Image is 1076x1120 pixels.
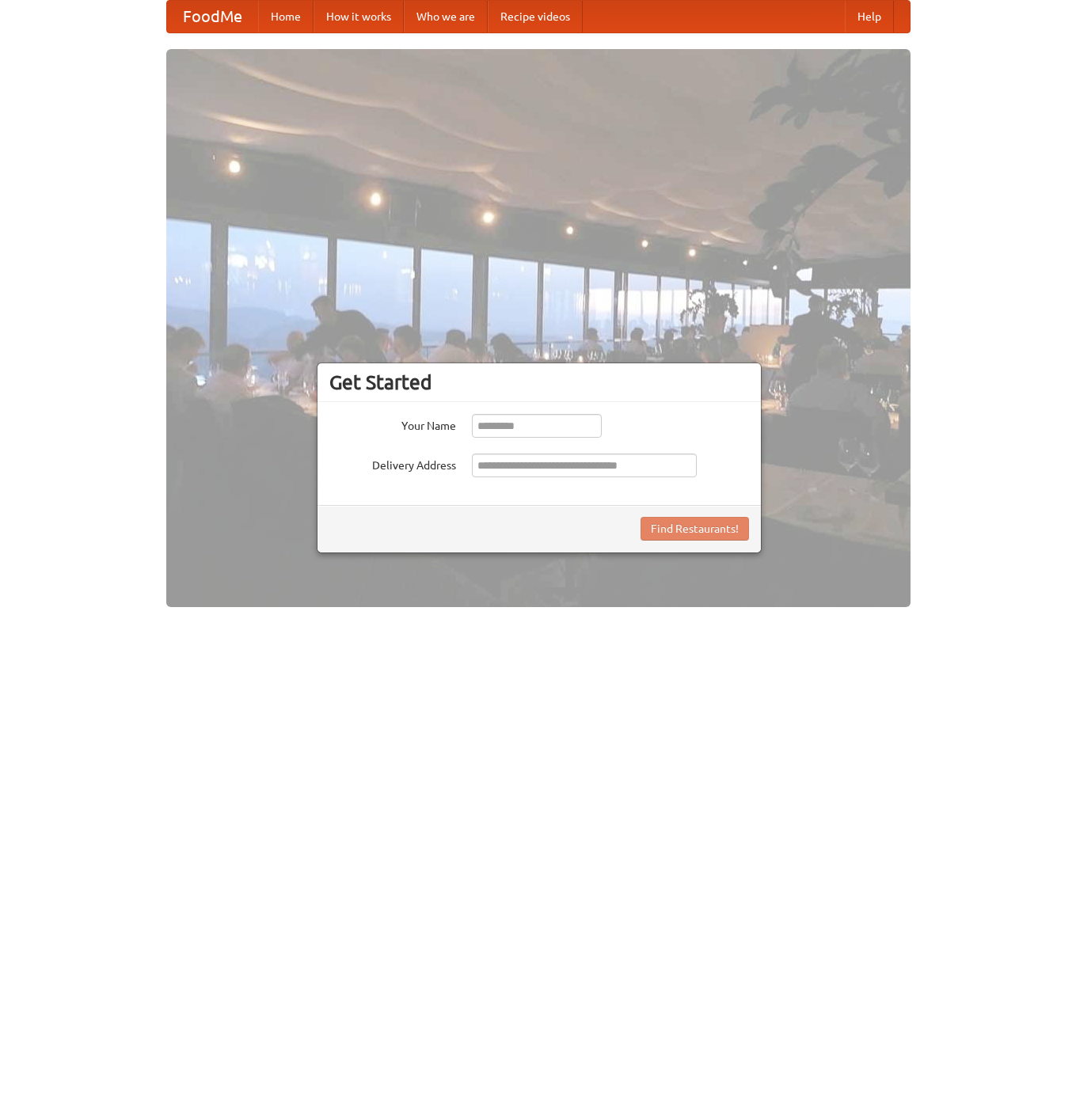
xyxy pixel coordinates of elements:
[167,1,258,32] a: FoodMe
[641,517,749,541] button: Find Restaurants!
[488,1,583,32] a: Recipe videos
[329,414,456,434] label: Your Name
[845,1,894,32] a: Help
[314,1,404,32] a: How it works
[258,1,314,32] a: Home
[404,1,488,32] a: Who we are
[329,454,456,473] label: Delivery Address
[329,370,749,394] h3: Get Started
